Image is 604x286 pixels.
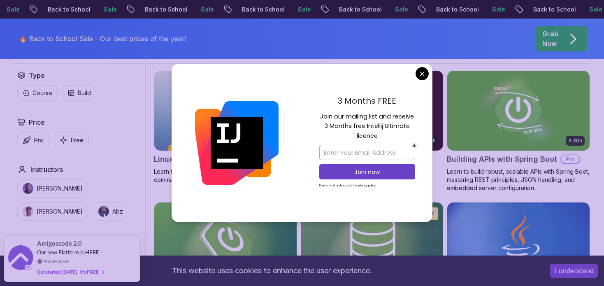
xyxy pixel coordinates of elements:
[19,34,186,44] p: 🔥 Back to School Sale - Our best prices of the year!
[388,5,414,14] p: Sale
[33,89,52,97] p: Course
[550,264,598,278] button: Accept cookies
[290,5,317,14] p: Sale
[561,155,579,163] p: Pro
[98,206,109,217] img: instructor img
[526,5,582,14] p: Back to School
[30,165,63,174] h2: Instructors
[112,207,123,216] p: Abz
[6,262,538,280] div: This website uses cookies to enhance the user experience.
[542,29,558,49] p: Grab Now
[17,202,88,221] button: instructor img[PERSON_NAME]
[447,167,590,192] p: Learn to build robust, scalable APIs with Spring Boot, mastering REST principles, JSON handling, ...
[332,5,388,14] p: Back to School
[93,202,128,221] button: instructor imgAbz
[447,70,590,192] a: Building APIs with Spring Boot card3.30hBuilding APIs with Spring BootProLearn to build robust, s...
[17,179,88,198] button: instructor img[PERSON_NAME]
[29,117,45,127] h2: Price
[37,207,83,216] p: [PERSON_NAME]
[17,132,49,148] button: Pro
[37,267,104,277] div: Get started [DATE]. It's FREE
[37,184,83,193] p: [PERSON_NAME]
[34,136,44,144] p: Pro
[54,132,89,148] button: Free
[485,5,511,14] p: Sale
[23,206,33,217] img: instructor img
[71,136,84,144] p: Free
[43,258,69,265] a: ProveSource
[78,89,91,97] p: Build
[301,202,443,282] img: Spring Data JPA card
[154,71,297,151] img: Linux Fundamentals card
[63,85,96,101] button: Build
[447,202,590,282] img: Java for Beginners card
[235,5,290,14] p: Back to School
[154,167,297,184] p: Learn the fundamentals of Linux and how to use the command line
[8,245,33,272] img: provesource social proof notification image
[37,239,82,248] span: Amigoscode 2.0
[29,70,45,80] h2: Type
[447,71,590,151] img: Building APIs with Spring Boot card
[40,5,96,14] p: Back to School
[154,70,297,184] a: Linux Fundamentals card6.00hLinux FundamentalsProLearn the fundamentals of Linux and how to use t...
[96,5,123,14] p: Sale
[429,5,485,14] p: Back to School
[137,5,193,14] p: Back to School
[193,5,220,14] p: Sale
[154,153,227,165] h2: Linux Fundamentals
[568,137,582,144] p: 3.30h
[447,153,557,165] h2: Building APIs with Spring Boot
[154,202,297,282] img: Spring Boot for Beginners card
[37,249,99,256] span: Our new Platform is HERE
[23,183,33,194] img: instructor img
[17,85,58,101] button: Course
